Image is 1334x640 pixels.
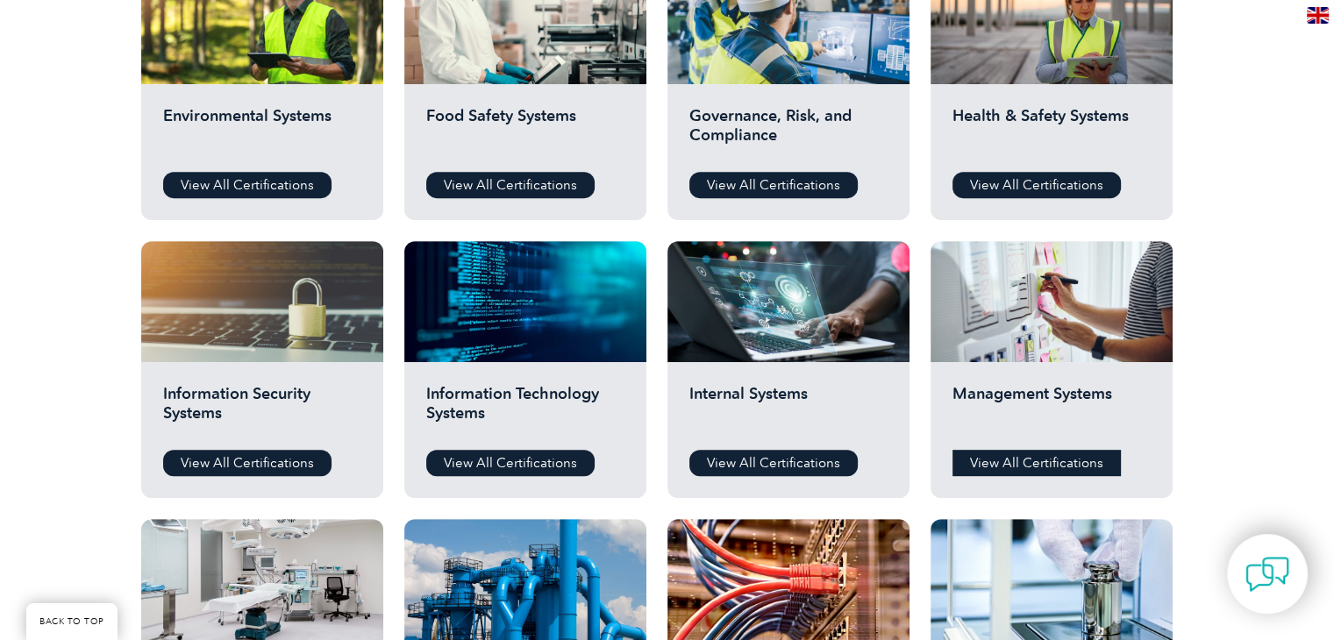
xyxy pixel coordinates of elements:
[689,106,888,159] h2: Governance, Risk, and Compliance
[689,450,858,476] a: View All Certifications
[952,106,1151,159] h2: Health & Safety Systems
[952,172,1121,198] a: View All Certifications
[426,450,595,476] a: View All Certifications
[952,450,1121,476] a: View All Certifications
[163,450,332,476] a: View All Certifications
[426,172,595,198] a: View All Certifications
[1245,552,1289,596] img: contact-chat.png
[1307,7,1329,24] img: en
[26,603,118,640] a: BACK TO TOP
[163,106,361,159] h2: Environmental Systems
[163,384,361,437] h2: Information Security Systems
[689,384,888,437] h2: Internal Systems
[163,172,332,198] a: View All Certifications
[426,384,624,437] h2: Information Technology Systems
[952,384,1151,437] h2: Management Systems
[689,172,858,198] a: View All Certifications
[426,106,624,159] h2: Food Safety Systems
